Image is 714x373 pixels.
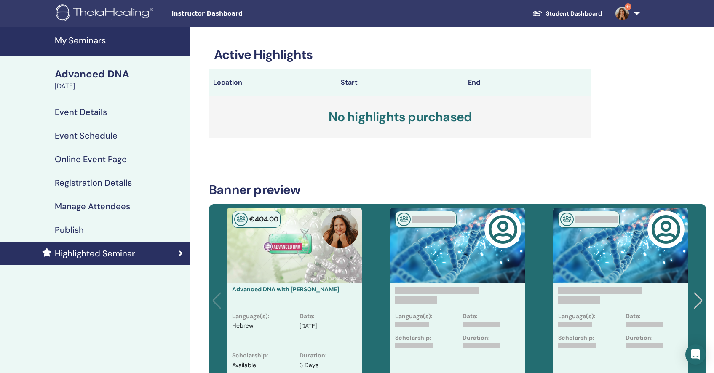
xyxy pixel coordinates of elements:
img: In-Person Seminar [234,213,248,226]
a: Advanced DNA[DATE] [50,67,190,91]
p: Scholarship : [232,351,268,360]
p: Date: [626,312,641,321]
h3: Active Highlights [209,47,591,62]
p: Language(s): [395,312,433,321]
img: default.jpg [615,7,629,20]
h4: Event Details [55,107,107,117]
div: Advanced DNA [55,67,185,81]
h3: No highlights purchased [209,96,591,138]
img: user-circle-regular.svg [651,215,681,244]
p: Duration : [300,351,327,360]
p: Hebrew [232,322,254,344]
div: [DATE] [55,81,185,91]
img: default.jpg [321,211,358,248]
th: End [464,69,591,96]
p: Date: [463,312,478,321]
a: Student Dashboard [526,6,609,21]
p: [DATE] [300,322,317,330]
img: graduation-cap-white.svg [532,10,543,17]
p: Scholarship: [558,333,594,342]
h4: My Seminars [55,35,185,45]
span: Instructor Dashboard [171,9,298,18]
h3: Banner preview [209,182,706,197]
a: Advanced DNA with [PERSON_NAME] [232,285,339,293]
h4: Registration Details [55,178,132,188]
div: Open Intercom Messenger [685,344,706,365]
img: user-circle-regular.svg [488,215,518,244]
th: Location [209,69,337,96]
p: Date : [300,312,315,321]
h4: Online Event Page [55,154,127,164]
p: Language(s) : [232,312,270,321]
p: 3 Days [300,361,318,370]
p: Duration: [463,333,490,342]
span: 9+ [625,3,631,10]
span: € 404 .00 [249,215,278,224]
img: logo.png [56,4,156,23]
p: Available [232,361,256,370]
p: Language(s): [558,312,596,321]
th: Start [337,69,464,96]
h4: Highlighted Seminar [55,248,135,258]
img: In-Person Seminar [397,213,411,226]
img: In-Person Seminar [560,213,574,226]
h4: Manage Attendees [55,201,130,211]
h4: Event Schedule [55,131,118,141]
p: Scholarship: [395,333,431,342]
p: Duration: [626,333,653,342]
h4: Publish [55,225,84,235]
